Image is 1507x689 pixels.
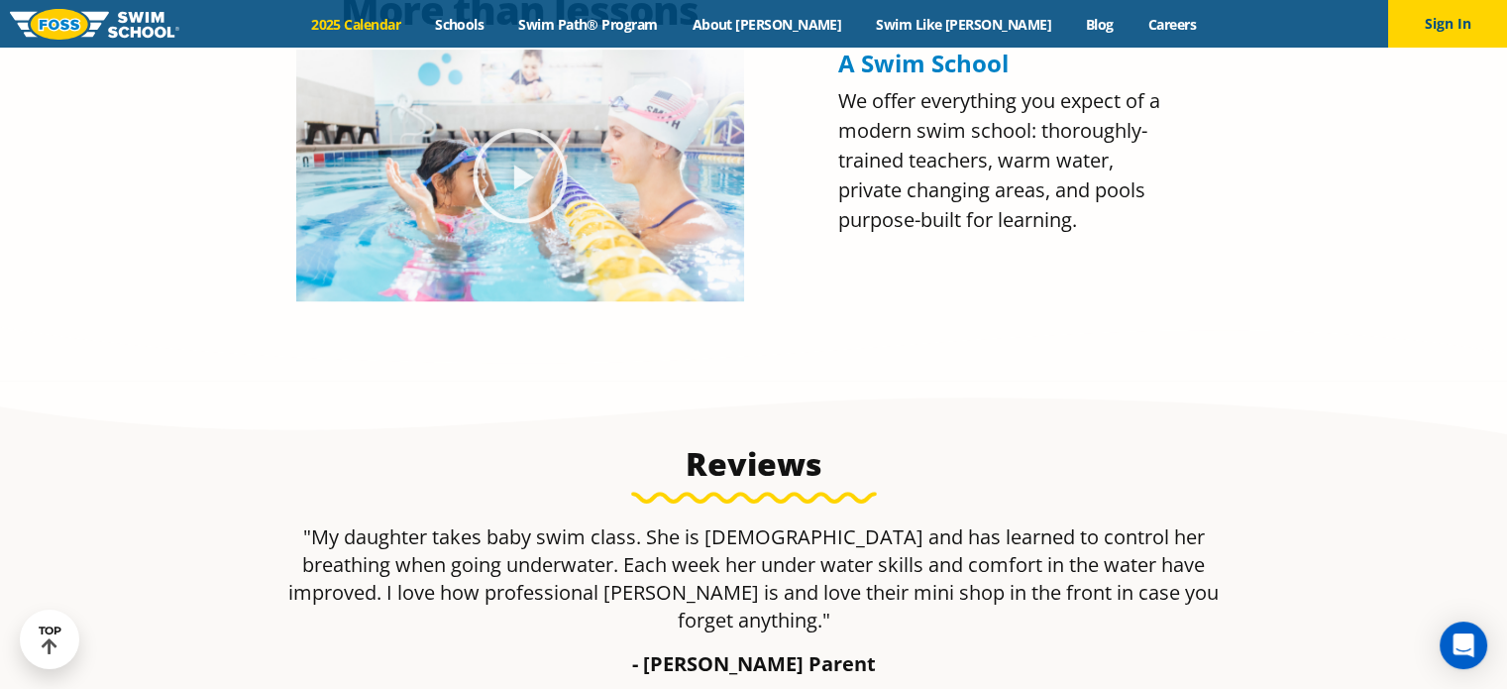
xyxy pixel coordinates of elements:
span: A Swim School [838,47,1009,79]
a: Blog [1068,15,1130,34]
a: 2025 Calendar [294,15,418,34]
img: Olympian Regan Smith, FOSS [296,50,744,301]
a: Schools [418,15,501,34]
strong: - [PERSON_NAME] Parent [632,650,876,677]
span: We offer everything you expect of a modern swim school: thoroughly-trained teachers, warm water, ... [838,87,1160,233]
img: FOSS Swim School Logo [10,9,179,40]
div: Play Video about Olympian Regan Smith, FOSS [471,126,570,225]
h3: Reviews [286,444,1222,484]
p: "My daughter takes baby swim class. She is [DEMOGRAPHIC_DATA] and has learned to control her brea... [286,523,1222,634]
div: Open Intercom Messenger [1440,622,1487,669]
a: About [PERSON_NAME] [675,15,859,34]
a: Swim Path® Program [501,15,675,34]
a: Swim Like [PERSON_NAME] [859,15,1069,34]
div: TOP [39,625,61,655]
a: Careers [1130,15,1213,34]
